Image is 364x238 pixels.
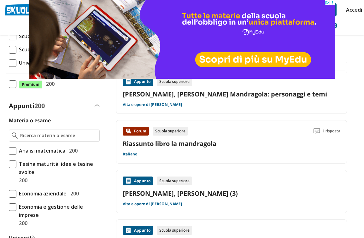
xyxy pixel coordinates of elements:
a: Riassunto libro la mandragola [123,139,216,148]
input: Ricerca materia o esame [20,132,97,139]
img: Ricerca materia o esame [12,132,18,139]
span: 1 risposta [322,127,340,136]
img: Appunti contenuto [125,178,132,184]
span: 200 [16,176,27,184]
img: Appunti contenuto [125,227,132,234]
span: 200 [68,189,79,198]
label: Appunti [9,102,45,110]
img: Apri e chiudi sezione [95,104,100,107]
span: 200 [44,80,55,88]
a: Vita e opere di [PERSON_NAME] [123,201,182,206]
span: Premium [19,80,42,89]
label: Materia o esame [9,117,51,124]
span: Scuola Superiore [16,45,60,54]
div: Scuola superiore [157,77,192,86]
div: Appunto [123,177,153,185]
span: Economia e gestione delle imprese [16,203,100,219]
div: Appunto [123,226,153,235]
img: Forum contenuto [125,128,132,134]
span: 200 [16,219,27,227]
a: Accedi [346,3,359,16]
div: Scuola superiore [157,226,192,235]
img: Appunti contenuto [125,78,132,85]
a: [PERSON_NAME], [PERSON_NAME] Mandragola: personaggi e temi [123,90,340,98]
div: Appunto [123,77,153,86]
span: Tesina maturità: idee e tesine svolte [16,160,100,176]
div: Scuola superiore [153,127,188,136]
span: 200 [67,147,78,155]
img: Commenti lettura [314,128,320,134]
span: Università [16,59,44,67]
a: [PERSON_NAME], [PERSON_NAME] (3) [123,189,340,198]
span: Economia aziendale [16,189,67,198]
div: Scuola superiore [157,177,192,185]
span: Analisi matematica [16,147,65,155]
span: 200 [34,102,45,110]
a: Italiano [123,152,137,157]
span: Scuola Media [16,32,51,40]
a: Vita e opere di [PERSON_NAME] [123,102,182,107]
div: Forum [123,127,149,136]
